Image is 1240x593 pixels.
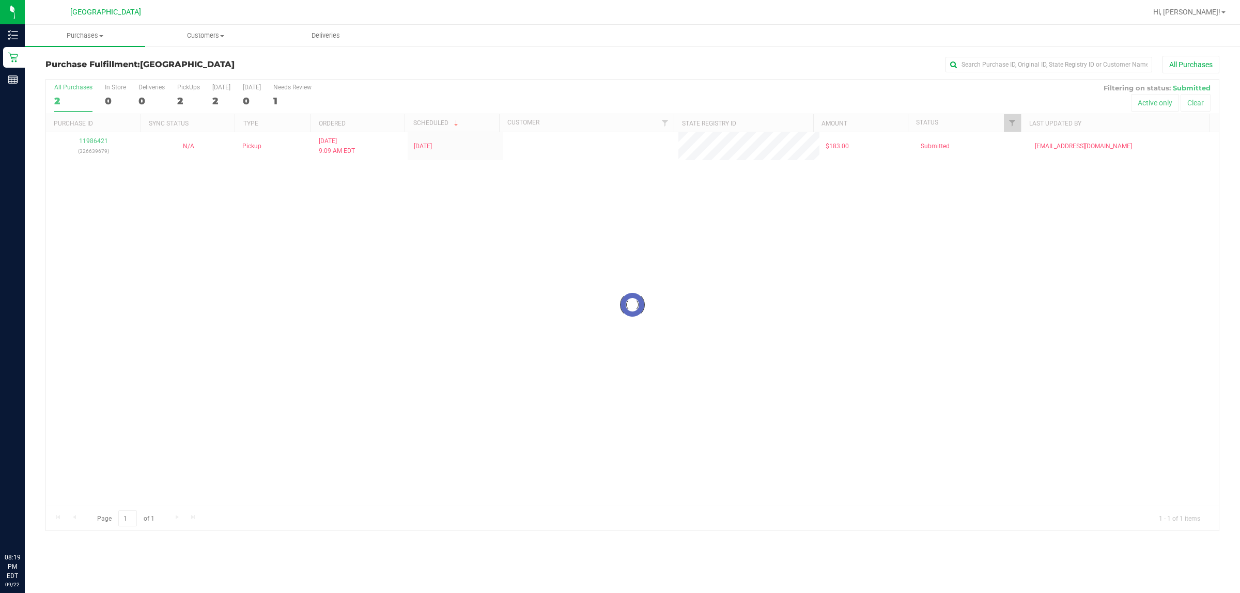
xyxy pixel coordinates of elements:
[146,31,265,40] span: Customers
[70,8,141,17] span: [GEOGRAPHIC_DATA]
[5,581,20,588] p: 09/22
[266,25,386,46] a: Deliveries
[140,59,235,69] span: [GEOGRAPHIC_DATA]
[8,52,18,63] inline-svg: Retail
[145,25,266,46] a: Customers
[10,510,41,541] iframe: Resource center
[8,74,18,85] inline-svg: Reports
[45,60,437,69] h3: Purchase Fulfillment:
[30,509,43,521] iframe: Resource center unread badge
[298,31,354,40] span: Deliveries
[946,57,1152,72] input: Search Purchase ID, Original ID, State Registry ID or Customer Name...
[25,25,145,46] a: Purchases
[5,553,20,581] p: 08:19 PM EDT
[25,31,145,40] span: Purchases
[8,30,18,40] inline-svg: Inventory
[1153,8,1220,16] span: Hi, [PERSON_NAME]!
[1163,56,1219,73] button: All Purchases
